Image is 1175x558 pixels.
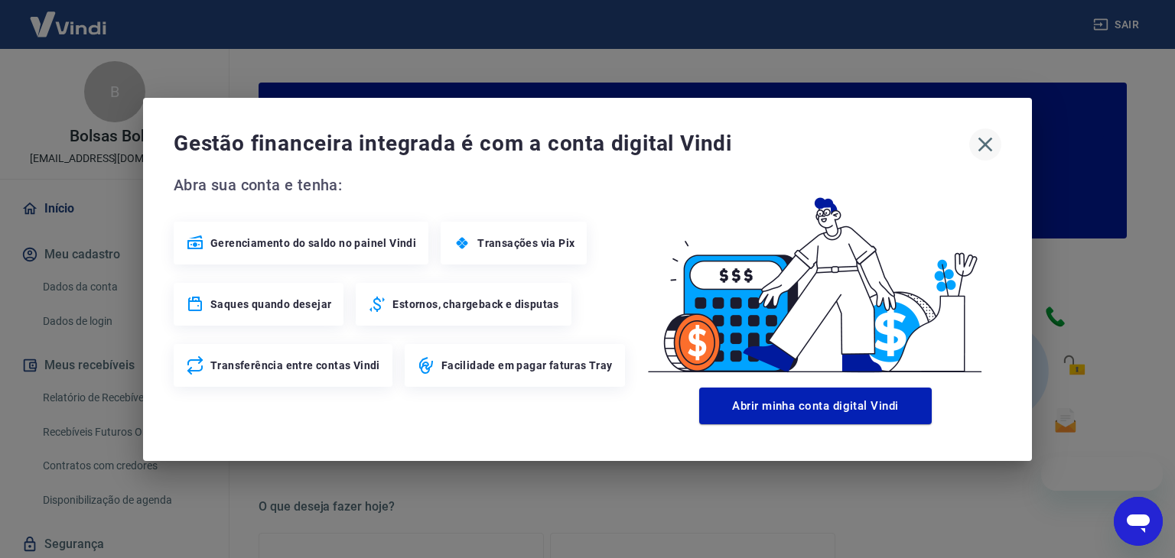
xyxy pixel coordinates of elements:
iframe: Mensagem da empresa [1041,457,1163,491]
span: Saques quando desejar [210,297,331,312]
span: Facilidade em pagar faturas Tray [441,358,613,373]
iframe: Botão para abrir a janela de mensagens [1114,497,1163,546]
span: Transferência entre contas Vindi [210,358,380,373]
span: Gerenciamento do saldo no painel Vindi [210,235,416,251]
button: Abrir minha conta digital Vindi [699,388,932,424]
span: Transações via Pix [477,235,574,251]
img: Good Billing [630,173,1001,381]
span: Estornos, chargeback e disputas [392,297,558,312]
span: Abra sua conta e tenha: [174,173,630,197]
span: Gestão financeira integrada é com a conta digital Vindi [174,128,969,159]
